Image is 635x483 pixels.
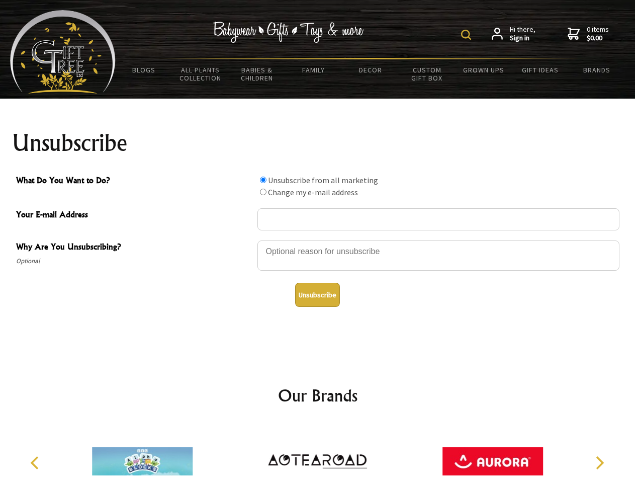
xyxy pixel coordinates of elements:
a: Gift Ideas [512,59,569,80]
a: Custom Gift Box [399,59,456,89]
h1: Unsubscribe [12,131,623,155]
a: All Plants Collection [172,59,229,89]
span: Hi there, [510,25,535,43]
span: Your E-mail Address [16,208,252,223]
a: Grown Ups [455,59,512,80]
input: What Do You Want to Do? [260,177,266,183]
a: Brands [569,59,625,80]
span: Optional [16,255,252,267]
textarea: Why Are You Unsubscribing? [257,240,619,271]
span: What Do You Want to Do? [16,174,252,189]
img: Babyware - Gifts - Toys and more... [10,10,116,94]
strong: Sign in [510,34,535,43]
strong: $0.00 [587,34,609,43]
a: Family [286,59,342,80]
a: Babies & Children [229,59,286,89]
a: Decor [342,59,399,80]
button: Unsubscribe [295,283,340,307]
img: product search [461,30,471,40]
img: Babywear - Gifts - Toys & more [213,22,364,43]
label: Change my e-mail address [268,187,358,197]
a: 0 items$0.00 [568,25,609,43]
h2: Our Brands [20,383,615,408]
a: Hi there,Sign in [492,25,535,43]
button: Next [588,452,610,474]
label: Unsubscribe from all marketing [268,175,378,185]
a: BLOGS [116,59,172,80]
span: Why Are You Unsubscribing? [16,240,252,255]
input: Your E-mail Address [257,208,619,230]
button: Previous [25,452,47,474]
span: 0 items [587,25,609,43]
input: What Do You Want to Do? [260,189,266,195]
